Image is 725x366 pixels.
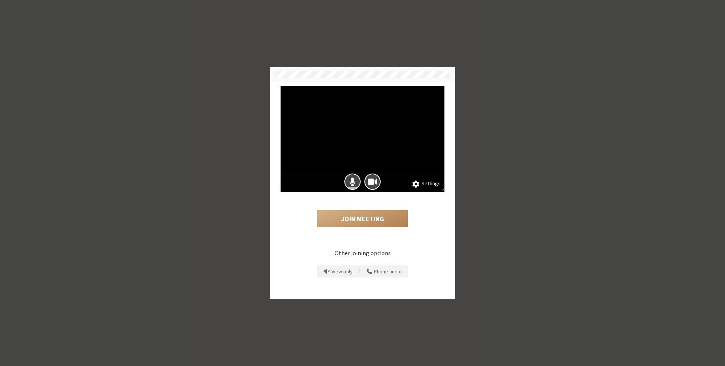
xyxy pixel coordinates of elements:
[321,265,355,278] button: Prevent echo when there is already an active mic and speaker in the room.
[359,267,360,276] span: |
[412,180,441,188] button: Settings
[364,265,404,278] button: Use your phone for mic and speaker while you view the meeting on this device.
[281,248,444,257] p: Other joining options
[364,174,381,190] button: Camera is on
[374,269,402,274] span: Phone audio
[317,210,408,228] button: Join Meeting
[332,269,353,274] span: View only
[344,174,361,190] button: Mic is on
